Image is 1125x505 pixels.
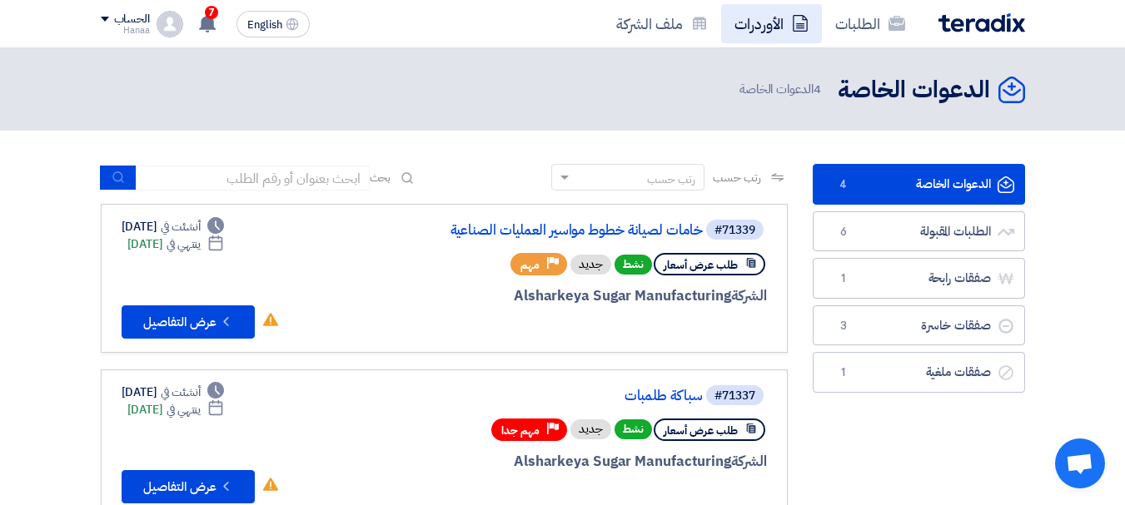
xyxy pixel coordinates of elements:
span: رتب حسب [713,169,760,186]
span: الدعوات الخاصة [739,80,824,99]
span: 4 [834,176,854,193]
span: نشط [615,419,652,439]
span: الشركة [731,285,767,306]
div: [DATE] [127,235,225,253]
span: 7 [205,6,218,19]
div: [DATE] [127,401,225,418]
span: أنشئت في [161,218,201,235]
span: 1 [834,364,854,381]
span: ينتهي في [167,235,201,253]
a: ملف الشركة [603,4,721,43]
a: الطلبات المقبولة6 [813,211,1025,252]
span: مهم [520,257,540,273]
a: صفقات خاسرة3 [813,305,1025,346]
div: رتب حسب [647,171,695,188]
img: Teradix logo [938,13,1025,32]
span: طلب عرض أسعار [664,423,738,438]
div: [DATE] [122,218,225,235]
span: 6 [834,224,854,240]
span: بحث [370,169,391,186]
span: أنشئت في [161,384,201,401]
div: Open chat [1055,438,1105,488]
span: ينتهي في [167,401,201,418]
span: الشركة [731,451,767,472]
a: سباكة طلمبات [370,389,703,404]
button: عرض التفاصيل [122,305,255,339]
button: English [236,11,310,37]
div: الحساب [114,12,150,27]
a: خامات لصيانة خطوط مواسير العمليات الصناعية [370,223,703,238]
div: #71337 [714,390,755,402]
div: Alsharkeya Sugar Manufacturing [366,285,767,307]
input: ابحث بعنوان أو رقم الطلب [137,166,370,191]
div: #71339 [714,225,755,236]
h2: الدعوات الخاصة [838,74,990,106]
img: profile_test.png [157,11,183,37]
a: صفقات رابحة1 [813,258,1025,299]
a: الدعوات الخاصة4 [813,164,1025,205]
span: نشط [615,255,652,275]
span: English [247,19,282,31]
div: Alsharkeya Sugar Manufacturing [366,451,767,473]
span: 4 [814,80,821,98]
div: جديد [570,255,611,275]
div: جديد [570,419,611,439]
div: Hanaa [101,26,150,35]
span: 1 [834,270,854,287]
div: [DATE] [122,384,225,401]
button: عرض التفاصيل [122,470,255,503]
span: مهم جدا [501,423,540,438]
span: 3 [834,318,854,334]
span: طلب عرض أسعار [664,257,738,273]
a: صفقات ملغية1 [813,352,1025,393]
a: الأوردرات [721,4,822,43]
a: الطلبات [822,4,918,43]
